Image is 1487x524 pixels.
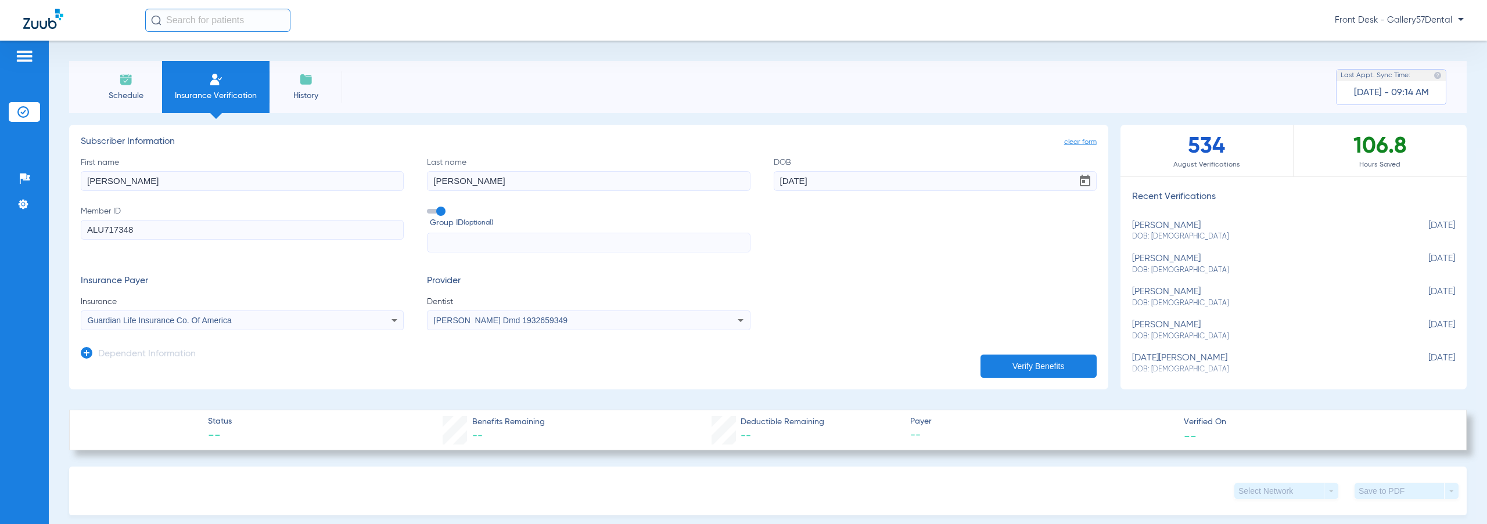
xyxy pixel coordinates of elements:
[1397,320,1455,341] span: [DATE]
[151,15,161,26] img: Search Icon
[81,205,404,253] label: Member ID
[1132,221,1397,242] div: [PERSON_NAME]
[1132,353,1397,374] div: [DATE][PERSON_NAME]
[1120,125,1294,176] div: 534
[1335,15,1464,26] span: Front Desk - Gallery57Dental
[81,220,404,240] input: Member ID
[1429,468,1487,524] iframe: Chat Widget
[1120,191,1467,203] h3: Recent Verifications
[1184,416,1448,428] span: Verified On
[472,416,545,428] span: Benefits Remaining
[299,73,313,86] img: History
[1073,169,1097,193] button: Open calendar
[1132,232,1397,242] span: DOB: [DEMOGRAPHIC_DATA]
[774,171,1097,191] input: DOBOpen calendar
[741,431,751,441] span: --
[472,431,483,441] span: --
[1397,287,1455,308] span: [DATE]
[980,355,1097,378] button: Verify Benefits
[145,9,290,32] input: Search for patients
[81,171,404,191] input: First name
[81,276,404,287] h3: Insurance Payer
[1434,71,1442,79] img: last sync help info
[464,217,493,229] small: (optional)
[1132,287,1397,308] div: [PERSON_NAME]
[15,49,34,63] img: hamburger-icon
[208,415,232,428] span: Status
[1132,320,1397,341] div: [PERSON_NAME]
[1132,298,1397,309] span: DOB: [DEMOGRAPHIC_DATA]
[1132,364,1397,375] span: DOB: [DEMOGRAPHIC_DATA]
[209,73,223,86] img: Manual Insurance Verification
[119,73,133,86] img: Schedule
[81,136,1097,148] h3: Subscriber Information
[427,276,750,287] h3: Provider
[427,157,750,191] label: Last name
[427,296,750,308] span: Dentist
[774,157,1097,191] label: DOB
[910,428,1174,443] span: --
[741,416,824,428] span: Deductible Remaining
[1294,125,1467,176] div: 106.8
[1354,87,1429,99] span: [DATE] - 09:14 AM
[81,296,404,308] span: Insurance
[23,9,63,29] img: Zuub Logo
[1132,265,1397,276] span: DOB: [DEMOGRAPHIC_DATA]
[1184,429,1197,442] span: --
[88,316,232,325] span: Guardian Life Insurance Co. Of America
[208,428,232,445] span: --
[278,90,333,102] span: History
[910,415,1174,428] span: Payer
[1397,353,1455,374] span: [DATE]
[171,90,261,102] span: Insurance Verification
[427,171,750,191] input: Last name
[1132,254,1397,275] div: [PERSON_NAME]
[98,90,153,102] span: Schedule
[81,157,404,191] label: First name
[98,349,196,360] h3: Dependent Information
[1120,159,1293,171] span: August Verifications
[1397,221,1455,242] span: [DATE]
[1294,159,1467,171] span: Hours Saved
[1064,136,1097,148] span: clear form
[430,217,750,229] span: Group ID
[434,316,567,325] span: [PERSON_NAME] Dmd 1932659349
[1397,254,1455,275] span: [DATE]
[1132,331,1397,342] span: DOB: [DEMOGRAPHIC_DATA]
[1341,70,1410,81] span: Last Appt. Sync Time:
